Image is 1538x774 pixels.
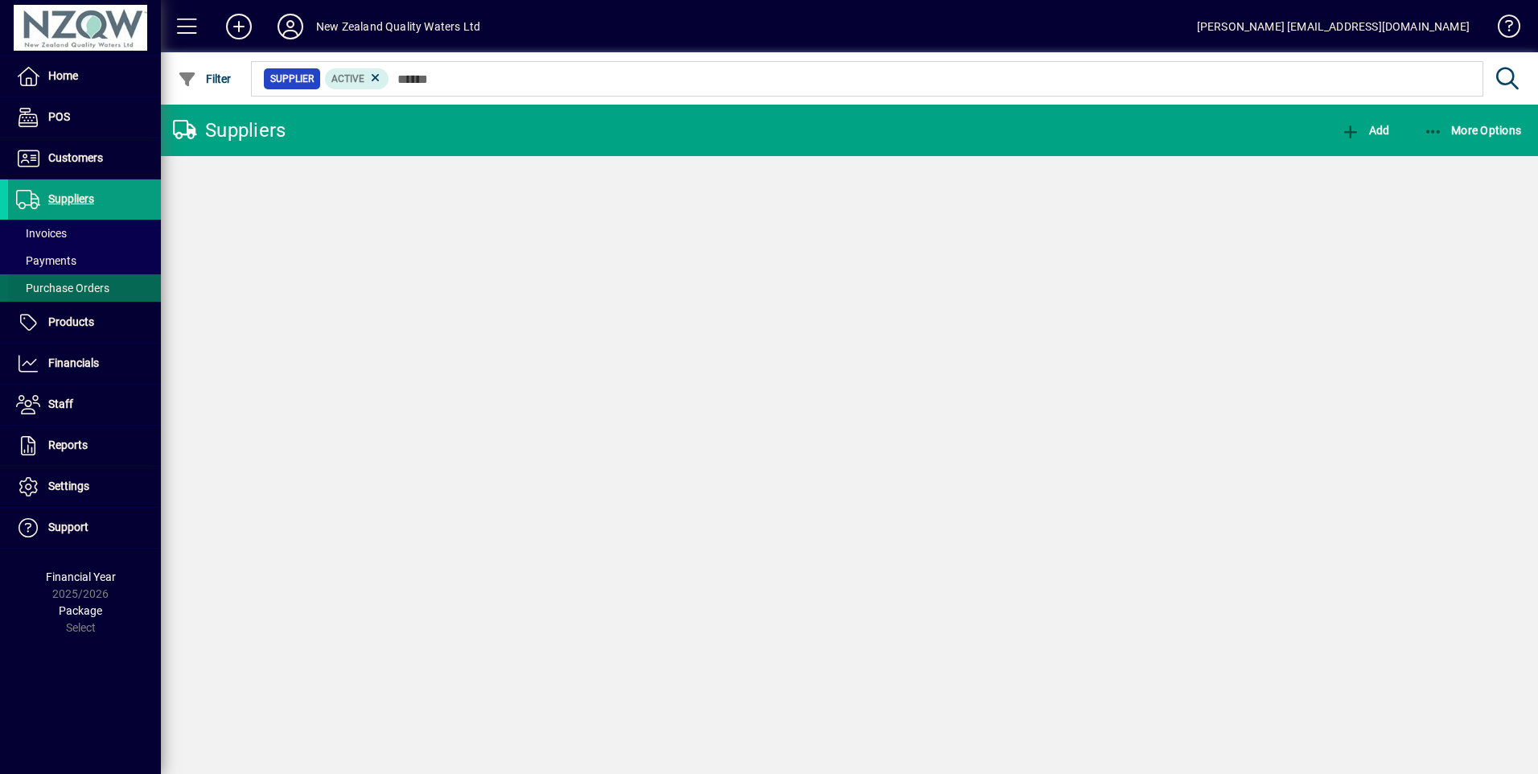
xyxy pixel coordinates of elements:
mat-chip: Activation Status: Active [325,68,389,89]
button: Profile [265,12,316,41]
a: Customers [8,138,161,179]
a: Invoices [8,220,161,247]
a: Products [8,303,161,343]
div: [PERSON_NAME] [EMAIL_ADDRESS][DOMAIN_NAME] [1197,14,1470,39]
span: Invoices [16,227,67,240]
a: Reports [8,426,161,466]
span: Package [59,604,102,617]
span: POS [48,110,70,123]
span: Support [48,521,88,533]
a: Staff [8,385,161,425]
span: Settings [48,480,89,492]
span: Customers [48,151,103,164]
span: Purchase Orders [16,282,109,294]
a: Purchase Orders [8,274,161,302]
button: More Options [1420,116,1526,145]
span: More Options [1424,124,1522,137]
span: Filter [178,72,232,85]
span: Staff [48,397,73,410]
span: Home [48,69,78,82]
span: Supplier [270,71,314,87]
span: Active [331,73,364,84]
a: Payments [8,247,161,274]
span: Payments [16,254,76,267]
div: New Zealand Quality Waters Ltd [316,14,480,39]
span: Financial Year [46,570,116,583]
a: POS [8,97,161,138]
div: Suppliers [173,117,286,143]
span: Add [1341,124,1389,137]
span: Financials [48,356,99,369]
a: Knowledge Base [1486,3,1518,56]
span: Suppliers [48,192,94,205]
a: Settings [8,467,161,507]
span: Products [48,315,94,328]
button: Add [213,12,265,41]
button: Add [1337,116,1393,145]
a: Home [8,56,161,97]
span: Reports [48,438,88,451]
a: Financials [8,344,161,384]
button: Filter [174,64,236,93]
a: Support [8,508,161,548]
